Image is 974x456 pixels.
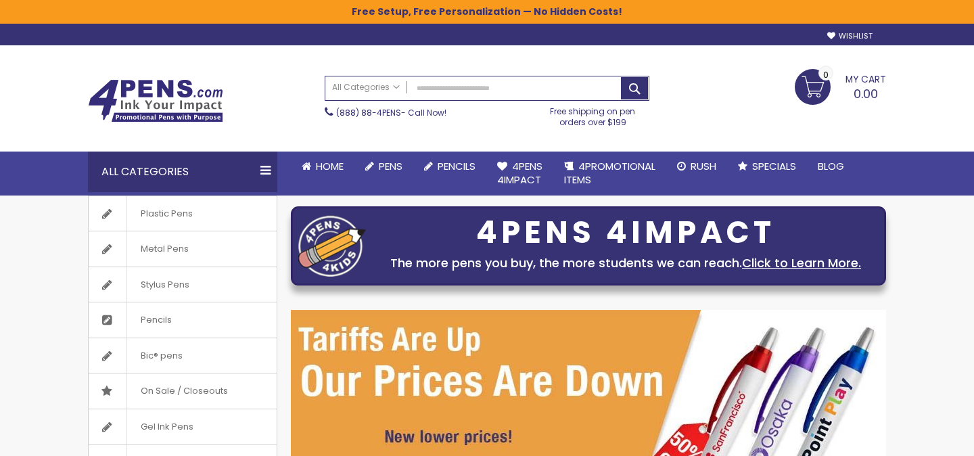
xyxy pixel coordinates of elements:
[553,152,666,196] a: 4PROMOTIONALITEMS
[807,152,855,181] a: Blog
[742,254,861,271] a: Click to Learn More.
[89,302,277,338] a: Pencils
[536,101,650,128] div: Free shipping on pen orders over $199
[89,338,277,373] a: Bic® pens
[89,409,277,444] a: Gel Ink Pens
[795,69,886,103] a: 0.00 0
[486,152,553,196] a: 4Pens4impact
[126,267,203,302] span: Stylus Pens
[89,231,277,267] a: Metal Pens
[126,373,241,409] span: On Sale / Closeouts
[823,68,829,81] span: 0
[379,159,402,173] span: Pens
[354,152,413,181] a: Pens
[126,302,185,338] span: Pencils
[413,152,486,181] a: Pencils
[818,159,844,173] span: Blog
[126,338,196,373] span: Bic® pens
[727,152,807,181] a: Specials
[854,85,878,102] span: 0.00
[666,152,727,181] a: Rush
[336,107,446,118] span: - Call Now!
[88,79,223,122] img: 4Pens Custom Pens and Promotional Products
[89,196,277,231] a: Plastic Pens
[89,373,277,409] a: On Sale / Closeouts
[332,82,400,93] span: All Categories
[752,159,796,173] span: Specials
[316,159,344,173] span: Home
[564,159,655,187] span: 4PROMOTIONAL ITEMS
[827,31,873,41] a: Wishlist
[497,159,542,187] span: 4Pens 4impact
[126,196,206,231] span: Plastic Pens
[438,159,476,173] span: Pencils
[89,267,277,302] a: Stylus Pens
[325,76,407,99] a: All Categories
[373,219,879,247] div: 4PENS 4IMPACT
[126,409,207,444] span: Gel Ink Pens
[126,231,202,267] span: Metal Pens
[291,152,354,181] a: Home
[336,107,401,118] a: (888) 88-4PENS
[298,215,366,277] img: four_pen_logo.png
[88,152,277,192] div: All Categories
[691,159,716,173] span: Rush
[373,254,879,273] div: The more pens you buy, the more students we can reach.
